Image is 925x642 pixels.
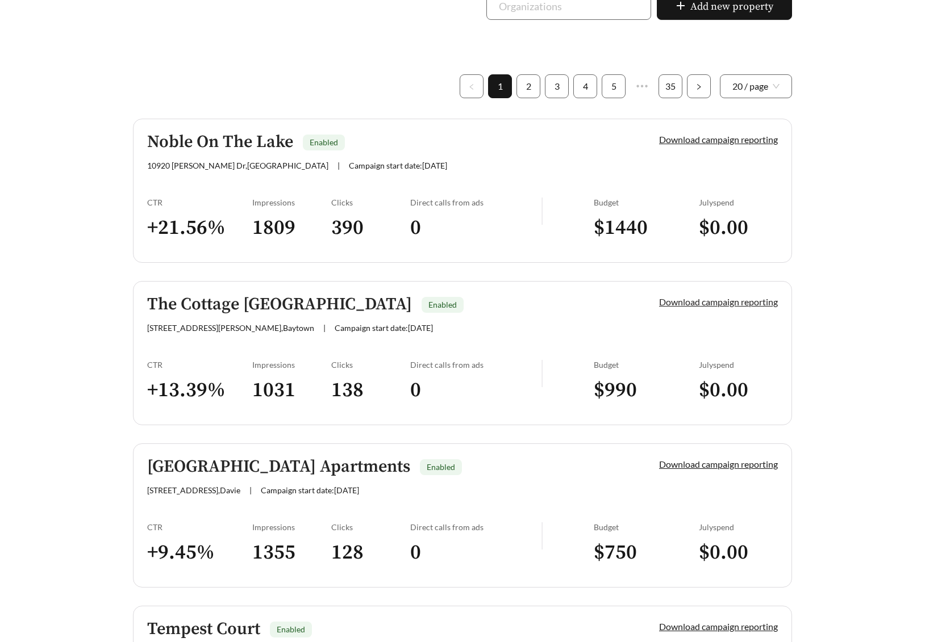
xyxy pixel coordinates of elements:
[133,443,792,588] a: [GEOGRAPHIC_DATA] ApartmentsEnabled[STREET_ADDRESS],Davie|Campaign start date:[DATE]Download camp...
[147,522,252,532] div: CTR
[468,83,475,90] span: left
[428,300,457,309] span: Enabled
[147,540,252,565] h3: + 9.45 %
[699,522,778,532] div: July spend
[277,624,305,634] span: Enabled
[147,133,293,152] h5: Noble On The Lake
[630,74,654,98] li: Next 5 Pages
[147,323,314,333] span: [STREET_ADDRESS][PERSON_NAME] , Baytown
[331,198,410,207] div: Clicks
[602,74,626,98] li: 5
[460,74,484,98] li: Previous Page
[249,485,252,495] span: |
[427,462,455,472] span: Enabled
[699,540,778,565] h3: $ 0.00
[659,621,778,632] a: Download campaign reporting
[573,74,597,98] li: 4
[489,75,511,98] a: 1
[659,134,778,145] a: Download campaign reporting
[147,295,412,314] h5: The Cottage [GEOGRAPHIC_DATA]
[410,215,541,241] h3: 0
[695,83,702,90] span: right
[659,74,682,98] li: 35
[545,74,569,98] li: 3
[349,161,447,170] span: Campaign start date: [DATE]
[659,459,778,469] a: Download campaign reporting
[699,215,778,241] h3: $ 0.00
[594,198,699,207] div: Budget
[147,620,260,639] h5: Tempest Court
[331,215,410,241] h3: 390
[517,75,540,98] a: 2
[252,377,331,403] h3: 1031
[147,377,252,403] h3: + 13.39 %
[410,198,541,207] div: Direct calls from ads
[541,360,543,387] img: line
[252,522,331,532] div: Impressions
[410,377,541,403] h3: 0
[676,1,686,13] span: plus
[594,215,699,241] h3: $ 1440
[410,522,541,532] div: Direct calls from ads
[720,74,792,98] div: Page Size
[133,281,792,425] a: The Cottage [GEOGRAPHIC_DATA]Enabled[STREET_ADDRESS][PERSON_NAME],Baytown|Campaign start date:[DA...
[331,540,410,565] h3: 128
[331,522,410,532] div: Clicks
[545,75,568,98] a: 3
[252,215,331,241] h3: 1809
[541,198,543,225] img: line
[659,296,778,307] a: Download campaign reporting
[252,360,331,370] div: Impressions
[147,161,328,170] span: 10920 [PERSON_NAME] Dr , [GEOGRAPHIC_DATA]
[147,360,252,370] div: CTR
[732,75,780,98] span: 20 / page
[147,485,240,495] span: [STREET_ADDRESS] , Davie
[594,522,699,532] div: Budget
[699,360,778,370] div: July spend
[516,74,540,98] li: 2
[687,74,711,98] button: right
[574,75,597,98] a: 4
[659,75,682,98] a: 35
[261,485,359,495] span: Campaign start date: [DATE]
[594,360,699,370] div: Budget
[699,377,778,403] h3: $ 0.00
[147,198,252,207] div: CTR
[252,198,331,207] div: Impressions
[331,360,410,370] div: Clicks
[410,360,541,370] div: Direct calls from ads
[460,74,484,98] button: left
[687,74,711,98] li: Next Page
[594,540,699,565] h3: $ 750
[323,323,326,333] span: |
[147,458,410,476] h5: [GEOGRAPHIC_DATA] Apartments
[630,74,654,98] span: •••
[338,161,340,170] span: |
[331,377,410,403] h3: 138
[410,540,541,565] h3: 0
[310,137,338,147] span: Enabled
[602,75,625,98] a: 5
[699,198,778,207] div: July spend
[252,540,331,565] h3: 1355
[594,377,699,403] h3: $ 990
[335,323,433,333] span: Campaign start date: [DATE]
[488,74,512,98] li: 1
[541,522,543,549] img: line
[133,119,792,263] a: Noble On The LakeEnabled10920 [PERSON_NAME] Dr,[GEOGRAPHIC_DATA]|Campaign start date:[DATE]Downlo...
[147,215,252,241] h3: + 21.56 %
